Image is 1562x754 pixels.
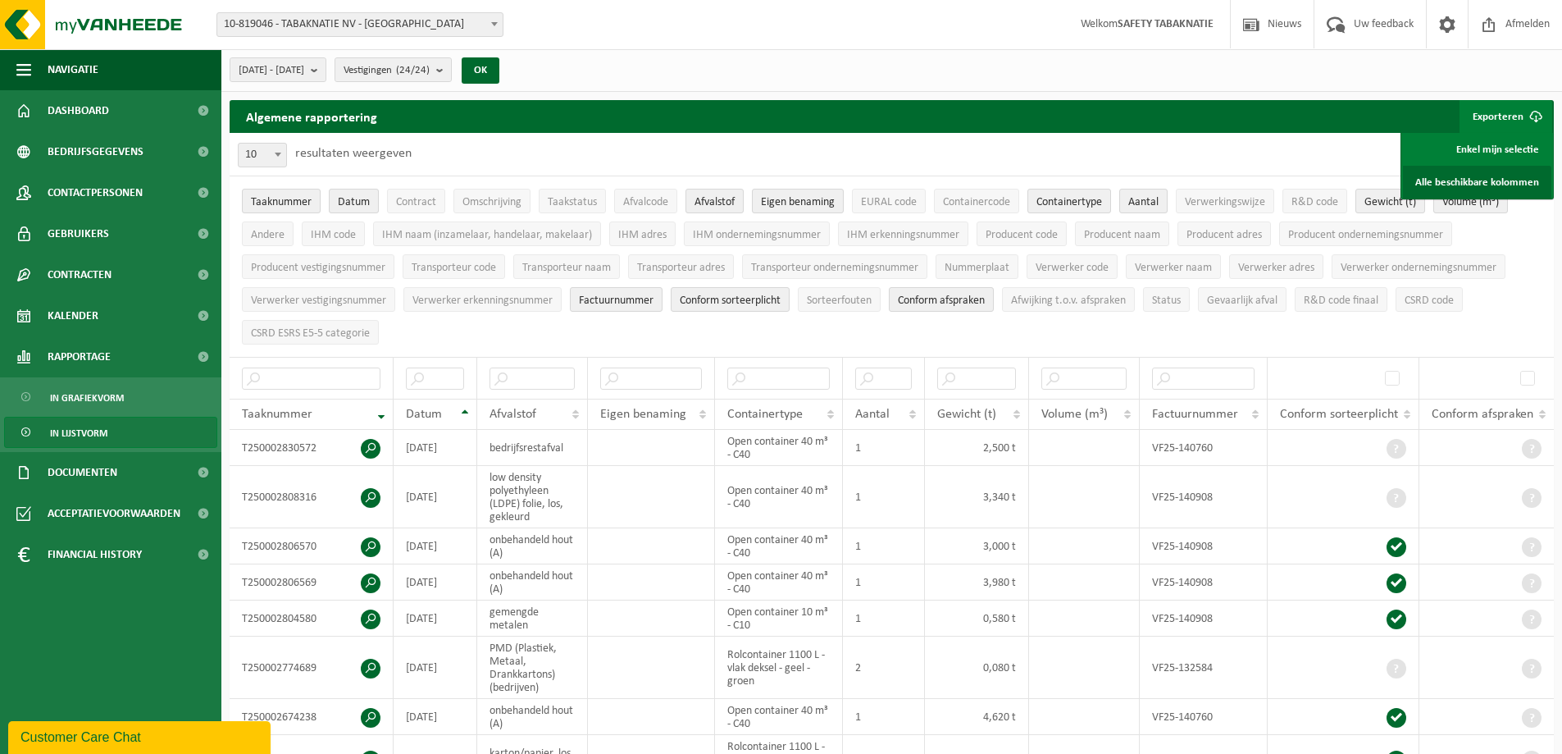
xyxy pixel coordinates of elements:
[412,295,553,307] span: Verwerker erkenningsnummer
[945,262,1009,274] span: Nummerplaat
[570,287,663,312] button: FactuurnummerFactuurnummer: Activate to sort
[1364,196,1416,208] span: Gewicht (t)
[843,564,925,601] td: 1
[477,601,588,637] td: gemengde metalen
[230,528,394,564] td: T250002806570
[242,189,321,213] button: TaaknummerTaaknummer: Activate to remove sorting
[238,143,287,167] span: 10
[242,287,395,312] button: Verwerker vestigingsnummerVerwerker vestigingsnummer: Activate to sort
[1405,295,1454,307] span: CSRD code
[242,222,294,246] button: AndereAndere: Activate to sort
[843,466,925,528] td: 1
[843,528,925,564] td: 1
[925,637,1029,699] td: 0,080 t
[311,229,356,241] span: IHM code
[251,196,312,208] span: Taaknummer
[1176,189,1274,213] button: VerwerkingswijzeVerwerkingswijze: Activate to sort
[1177,222,1271,246] button: Producent adresProducent adres: Activate to sort
[861,196,917,208] span: EURAL code
[1152,295,1181,307] span: Status
[1140,699,1268,735] td: VF25-140760
[1143,287,1190,312] button: StatusStatus: Activate to sort
[843,637,925,699] td: 2
[1075,222,1169,246] button: Producent naamProducent naam: Activate to sort
[715,430,843,466] td: Open container 40 m³ - C40
[394,564,477,601] td: [DATE]
[48,131,143,172] span: Bedrijfsgegevens
[628,254,734,279] button: Transporteur adresTransporteur adres: Activate to sort
[490,408,536,421] span: Afvalstof
[403,254,505,279] button: Transporteur codeTransporteur code: Activate to sort
[838,222,968,246] button: IHM erkenningsnummerIHM erkenningsnummer: Activate to sort
[761,196,835,208] span: Eigen benaming
[1011,295,1126,307] span: Afwijking t.o.v. afspraken
[936,254,1018,279] button: NummerplaatNummerplaat: Activate to sort
[513,254,620,279] button: Transporteur naamTransporteur naam: Activate to sort
[1238,262,1314,274] span: Verwerker adres
[1152,408,1238,421] span: Factuurnummer
[1403,166,1551,199] a: Alle beschikbare kolommen
[4,382,217,413] a: In grafiekvorm
[230,466,394,528] td: T250002808316
[477,430,588,466] td: bedrijfsrestafval
[977,222,1067,246] button: Producent codeProducent code: Activate to sort
[302,222,365,246] button: IHM codeIHM code: Activate to sort
[579,295,653,307] span: Factuurnummer
[1119,189,1168,213] button: AantalAantal: Activate to sort
[1304,295,1378,307] span: R&D code finaal
[4,417,217,448] a: In lijstvorm
[1128,196,1159,208] span: Aantal
[1135,262,1212,274] span: Verwerker naam
[548,196,597,208] span: Taakstatus
[715,466,843,528] td: Open container 40 m³ - C40
[671,287,790,312] button: Conform sorteerplicht : Activate to sort
[715,564,843,601] td: Open container 40 m³ - C40
[855,408,890,421] span: Aantal
[727,408,803,421] span: Containertype
[925,564,1029,601] td: 3,980 t
[843,601,925,637] td: 1
[1118,18,1214,30] strong: SAFETY TABAKNATIE
[242,254,394,279] button: Producent vestigingsnummerProducent vestigingsnummer: Activate to sort
[1396,287,1463,312] button: CSRD codeCSRD code: Activate to sort
[934,189,1019,213] button: ContainercodeContainercode: Activate to sort
[477,528,588,564] td: onbehandeld hout (A)
[807,295,872,307] span: Sorteerfouten
[394,637,477,699] td: [DATE]
[898,295,985,307] span: Conform afspraken
[251,295,386,307] span: Verwerker vestigingsnummer
[1185,196,1265,208] span: Verwerkingswijze
[1442,196,1499,208] span: Volume (m³)
[637,262,725,274] span: Transporteur adres
[618,229,667,241] span: IHM adres
[715,637,843,699] td: Rolcontainer 1100 L - vlak deksel - geel - groen
[693,229,821,241] span: IHM ondernemingsnummer
[394,466,477,528] td: [DATE]
[1140,528,1268,564] td: VF25-140908
[394,699,477,735] td: [DATE]
[48,493,180,534] span: Acceptatievoorwaarden
[1140,564,1268,601] td: VF25-140908
[889,287,994,312] button: Conform afspraken : Activate to sort
[242,320,379,345] button: CSRD ESRS E5-5 categorieCSRD ESRS E5-5 categorie: Activate to sort
[230,57,326,82] button: [DATE] - [DATE]
[847,229,959,241] span: IHM erkenningsnummer
[522,262,611,274] span: Transporteur naam
[715,601,843,637] td: Open container 10 m³ - C10
[48,254,112,295] span: Contracten
[239,144,286,167] span: 10
[1027,189,1111,213] button: ContainertypeContainertype: Activate to sort
[925,466,1029,528] td: 3,340 t
[230,601,394,637] td: T250002804580
[843,430,925,466] td: 1
[477,637,588,699] td: PMD (Plastiek, Metaal, Drankkartons) (bedrijven)
[216,12,503,37] span: 10-819046 - TABAKNATIE NV - ANTWERPEN
[462,57,499,84] button: OK
[986,229,1058,241] span: Producent code
[1295,287,1387,312] button: R&D code finaalR&amp;D code finaal: Activate to sort
[715,699,843,735] td: Open container 40 m³ - C40
[477,466,588,528] td: low density polyethyleen (LDPE) folie, los, gekleurd
[1198,287,1286,312] button: Gevaarlijk afval : Activate to sort
[694,196,735,208] span: Afvalstof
